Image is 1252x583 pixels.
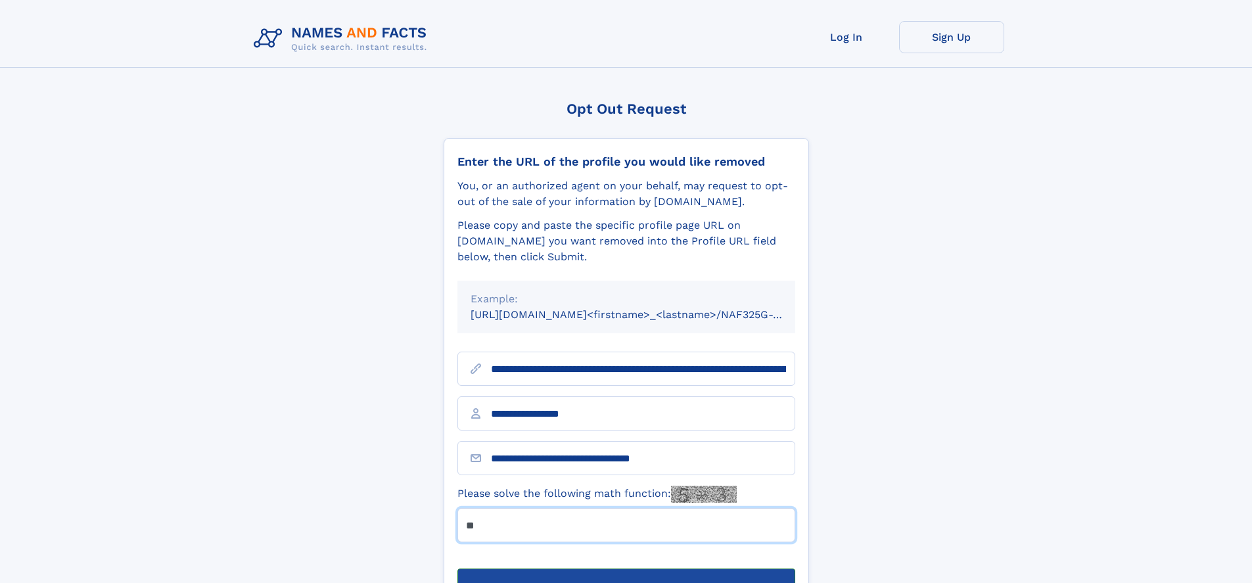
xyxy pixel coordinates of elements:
[457,218,795,265] div: Please copy and paste the specific profile page URL on [DOMAIN_NAME] you want removed into the Pr...
[471,308,820,321] small: [URL][DOMAIN_NAME]<firstname>_<lastname>/NAF325G-xxxxxxxx
[457,178,795,210] div: You, or an authorized agent on your behalf, may request to opt-out of the sale of your informatio...
[457,486,737,503] label: Please solve the following math function:
[444,101,809,117] div: Opt Out Request
[457,154,795,169] div: Enter the URL of the profile you would like removed
[899,21,1004,53] a: Sign Up
[248,21,438,57] img: Logo Names and Facts
[471,291,782,307] div: Example:
[794,21,899,53] a: Log In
